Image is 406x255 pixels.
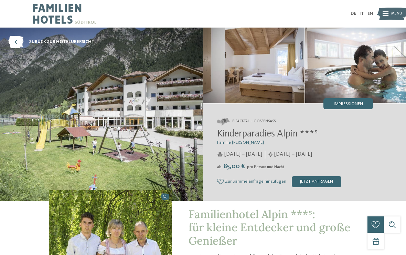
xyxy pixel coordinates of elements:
a: zurück zur Hotelübersicht [8,36,95,48]
span: Kinderparadies Alpin ***ˢ [217,129,318,139]
i: Öffnungszeiten im Sommer [268,152,273,157]
a: IT [360,11,364,16]
span: Familienhotel Alpin ***ˢ: für kleine Entdecker und große Genießer [189,207,350,248]
span: Eisacktal – Gossensass [232,119,276,124]
i: Öffnungszeiten im Winter [217,152,223,157]
a: EN [368,11,373,16]
span: ab [217,165,222,169]
span: Familie [PERSON_NAME] [217,140,264,145]
a: DE [351,11,356,16]
div: jetzt anfragen [292,176,341,187]
span: 85,00 € [222,163,246,170]
img: Das Familienhotel bei Sterzing für Genießer [203,28,304,103]
span: [DATE] – [DATE] [224,151,262,158]
span: zurück zur Hotelübersicht [29,39,95,45]
span: Impressionen [334,102,363,106]
span: Menü [391,11,402,17]
span: pro Person und Nacht [247,165,284,169]
span: Zur Sammelanfrage hinzufügen [225,179,286,184]
span: [DATE] – [DATE] [274,151,312,158]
